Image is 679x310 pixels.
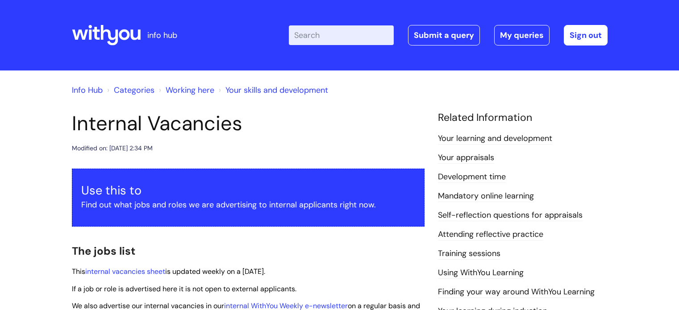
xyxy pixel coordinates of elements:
[438,248,500,260] a: Training sessions
[438,171,506,183] a: Development time
[72,112,425,136] h1: Internal Vacancies
[289,25,394,45] input: Search
[438,133,552,145] a: Your learning and development
[72,267,265,276] span: This is updated weekly on a [DATE].
[438,190,534,202] a: Mandatory online learning
[438,267,524,279] a: Using WithYou Learning
[81,183,415,198] h3: Use this to
[494,25,550,45] a: My queries
[72,143,153,154] div: Modified on: [DATE] 2:34 PM
[564,25,608,45] a: Sign out
[72,284,296,293] span: If a job or role is advertised here it is not open to external applicants.
[438,229,543,240] a: Attending reflective practice
[72,85,103,95] a: Info Hub
[438,112,608,124] h4: Related Information
[438,152,494,164] a: Your appraisals
[105,83,154,97] li: Solution home
[147,28,177,42] p: info hub
[225,85,328,95] a: Your skills and development
[166,85,214,95] a: Working here
[408,25,480,45] a: Submit a query
[438,286,595,298] a: Finding your way around WithYou Learning
[114,85,154,95] a: Categories
[438,210,583,221] a: Self-reflection questions for appraisals
[85,267,165,276] a: internal vacancies sheet
[289,25,608,45] div: | -
[217,83,328,97] li: Your skills and development
[157,83,214,97] li: Working here
[72,244,135,258] span: The jobs list
[81,198,415,212] p: Find out what jobs and roles we are advertising to internal applicants right now.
